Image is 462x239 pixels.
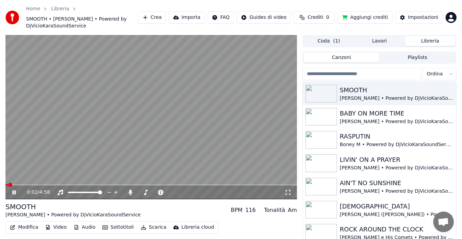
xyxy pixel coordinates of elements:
[182,224,214,231] div: Libreria cloud
[395,11,443,24] button: Impostazioni
[26,5,138,29] nav: breadcrumb
[288,206,297,214] div: Am
[237,11,291,24] button: Guides di video
[340,178,453,188] div: AIN'T NO SUNSHINE
[39,189,50,196] span: 4:58
[42,223,70,232] button: Video
[208,11,234,24] button: FAQ
[5,202,141,212] div: SMOOTH
[340,188,453,195] div: [PERSON_NAME] • Powered by DjVicioKaraSoundService
[27,189,37,196] span: 0:02
[340,225,453,234] div: ROCK AROUND THE CLOCK
[26,5,40,12] a: Home
[340,165,453,171] div: [PERSON_NAME] • Powered by DjVicioKaraSondService
[340,85,453,95] div: SMOOTH
[7,223,41,232] button: Modifica
[245,206,256,214] div: 116
[264,206,285,214] div: Tonalità
[340,141,453,148] div: Boney M • Powered by DjVicioKaraSoundService
[169,11,205,24] button: Importa
[27,189,43,196] div: /
[340,202,453,211] div: [DEMOGRAPHIC_DATA]
[26,16,138,29] span: SMOOTH • [PERSON_NAME] • Powered by DjVicioKaraSoundService
[340,155,453,165] div: LIVIN' ON A PRAYER
[354,36,405,46] button: Lavori
[326,14,329,21] span: 0
[51,5,69,12] a: Libreria
[340,118,453,125] div: [PERSON_NAME] • Powered by DjVicioKaraSoundService
[303,36,354,46] button: Coda
[138,223,169,232] button: Scarica
[138,11,166,24] button: Crea
[340,95,453,102] div: [PERSON_NAME] • Powered by DjVicioKaraSoundService
[338,11,392,24] button: Aggiungi crediti
[408,14,438,21] div: Impostazioni
[340,109,453,118] div: BABY ON MORE TIME
[294,11,335,24] button: Crediti0
[5,11,19,24] img: youka
[379,52,455,62] button: Playlists
[433,212,454,232] div: Aprire la chat
[231,206,242,214] div: BPM
[5,212,141,218] div: [PERSON_NAME] • Powered by DjVicioKaraSoundService
[405,36,455,46] button: Libreria
[303,52,379,62] button: Canzoni
[427,71,443,77] span: Ordina
[308,14,323,21] span: Crediti
[71,223,98,232] button: Audio
[340,132,453,141] div: RASPUTIN
[333,38,340,45] span: ( 1 )
[340,211,453,218] div: [PERSON_NAME] ([PERSON_NAME]) • Powered by DjVicioKaraSoundService
[100,223,137,232] button: Sottotitoli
